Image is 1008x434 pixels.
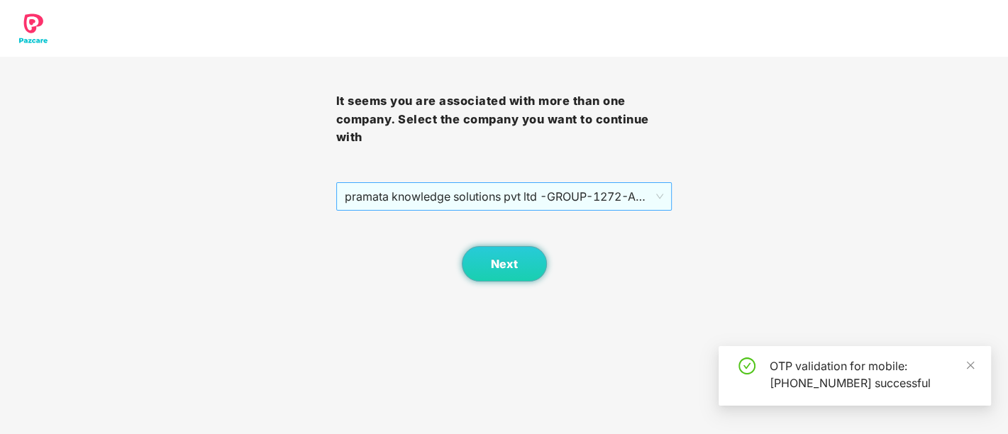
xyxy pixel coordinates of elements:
[345,183,664,210] span: pramata knowledge solutions pvt ltd -GROUP - 1272 - ADMIN
[738,357,755,374] span: check-circle
[491,257,518,271] span: Next
[336,92,672,147] h3: It seems you are associated with more than one company. Select the company you want to continue with
[770,357,974,391] div: OTP validation for mobile: [PHONE_NUMBER] successful
[462,246,547,282] button: Next
[965,360,975,370] span: close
